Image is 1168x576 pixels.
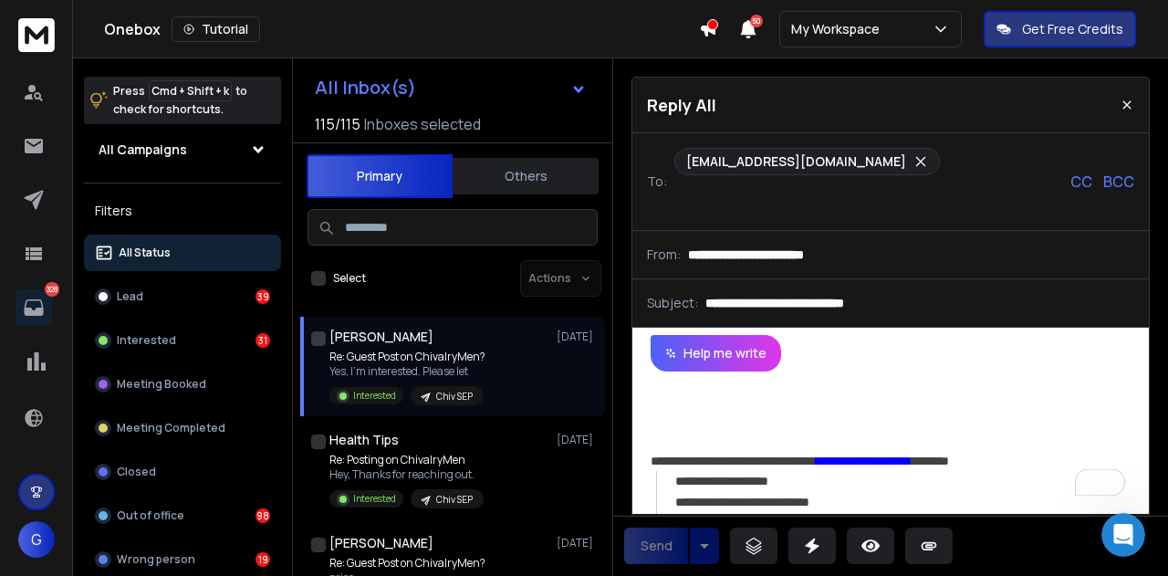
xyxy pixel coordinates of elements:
p: Chiv SEP [436,390,473,403]
p: Chiv SEP [436,493,473,507]
span: Tickets [206,453,251,466]
button: Help [274,407,365,480]
div: 31 [255,333,270,348]
button: Get Free Credits [984,11,1136,47]
p: Subject: [647,294,698,312]
p: Re: Guest Post on ChivalryMen? [329,350,485,364]
p: [DATE] [557,536,598,550]
button: G [18,521,55,558]
img: Profile image for Rohan [195,29,232,66]
div: 39 [255,289,270,304]
h1: [PERSON_NAME] [329,328,433,346]
p: From: [647,246,681,264]
div: Optimizing Warmup Settings in ReachInbox [26,376,339,429]
p: Yes, I'm interested. Please let [329,364,485,379]
button: Closed [84,454,281,490]
span: Cmd + Shift + k [149,80,232,101]
img: logo [36,38,159,61]
p: How can we assist you [DATE]? [36,161,328,223]
button: Search for help [26,332,339,369]
h1: All Inbox(s) [315,79,416,97]
button: Tutorial [172,16,260,42]
button: Primary [307,154,453,198]
p: [EMAIL_ADDRESS][DOMAIN_NAME] [686,152,906,171]
button: Out of office98 [84,497,281,534]
p: Hey, Thanks for reaching out. [329,467,484,482]
p: Re: Guest Post on ChivalryMen? [329,556,501,571]
p: Lead [117,289,143,304]
p: BCC [1103,171,1134,193]
button: All Campaigns [84,131,281,168]
p: Hi Gurmohit 👋 [36,130,328,161]
span: Messages [106,453,169,466]
p: All Status [119,246,171,260]
h1: All Campaigns [99,141,187,159]
p: Interested [353,389,396,403]
p: [DATE] [557,433,598,447]
a: 328 [16,289,52,326]
p: Re: Posting on ChivalryMen [329,453,484,467]
p: To: [647,173,667,191]
p: Wrong person [117,552,195,567]
div: 98 [255,508,270,523]
iframe: To enrich screen reader interactions, please activate Accessibility in Grammarly extension settings [1101,513,1145,557]
button: Interested31 [84,322,281,359]
p: Interested [117,333,176,348]
button: Tickets [182,407,274,480]
span: Search for help [37,341,148,361]
div: Send us a messageWe'll be back online [DATE] [18,246,347,315]
button: Messages [91,407,182,480]
img: Profile image for Lakshita [265,29,301,66]
p: Press to check for shortcuts. [113,82,247,119]
button: Meeting Booked [84,366,281,403]
div: We'll be back online [DATE] [37,280,305,299]
p: Reply All [647,92,716,118]
span: 50 [750,15,763,27]
button: Meeting Completed [84,410,281,446]
button: All Inbox(s) [300,69,601,106]
img: Profile image for Raj [230,29,266,66]
p: 328 [45,282,59,297]
div: Optimizing Warmup Settings in ReachInbox [37,383,306,422]
h1: [PERSON_NAME] [329,534,433,552]
div: Close [314,29,347,62]
p: My Workspace [791,20,887,38]
h1: Health Tips [329,431,399,449]
h3: Inboxes selected [364,113,481,135]
button: All Status [84,235,281,271]
p: Meeting Booked [117,377,206,392]
span: Help [305,453,334,466]
div: Send us a message [37,261,305,280]
h3: Filters [84,198,281,224]
p: Meeting Completed [117,421,225,435]
p: CC [1070,171,1092,193]
p: [DATE] [557,330,598,344]
div: 19 [255,552,270,567]
p: Interested [353,492,396,506]
button: Help me write [651,335,781,372]
div: To enrich screen reader interactions, please activate Accessibility in Grammarly extension settings [632,372,1149,514]
button: Others [453,156,599,196]
button: Lead39 [84,278,281,315]
span: Home [25,453,66,466]
div: Onebox [104,16,699,42]
span: 115 / 115 [315,113,360,135]
p: Out of office [117,508,184,523]
p: Closed [117,465,156,479]
label: Select [333,271,366,286]
p: Get Free Credits [1022,20,1123,38]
